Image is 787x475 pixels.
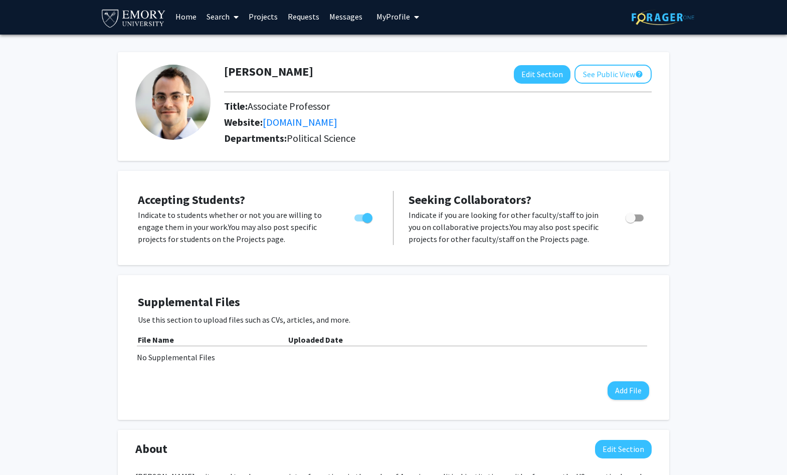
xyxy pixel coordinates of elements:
span: Associate Professor [248,100,330,112]
img: Profile Picture [135,65,211,140]
span: Accepting Students? [138,192,245,207]
h2: Departments: [217,132,659,144]
iframe: Chat [8,430,43,467]
a: Opens in a new tab [263,116,337,128]
p: Indicate to students whether or not you are willing to engage them in your work. You may also pos... [138,209,335,245]
img: ForagerOne Logo [632,10,694,25]
p: Indicate if you are looking for other faculty/staff to join you on collaborative projects. You ma... [409,209,607,245]
h2: Website: [224,116,458,128]
span: Political Science [287,132,355,144]
span: About [135,440,167,458]
h2: Title: [224,100,458,112]
span: Seeking Collaborators? [409,192,531,207]
b: File Name [138,335,174,345]
div: Toggle [350,209,378,224]
button: Add File [608,381,649,400]
mat-icon: help [635,68,643,80]
h4: Supplemental Files [138,295,649,310]
img: Emory University Logo [100,7,167,29]
p: Use this section to upload files such as CVs, articles, and more. [138,314,649,326]
button: See Public View [574,65,652,84]
span: My Profile [376,12,410,22]
div: Toggle [622,209,649,224]
h1: [PERSON_NAME] [224,65,313,79]
b: Uploaded Date [288,335,343,345]
button: Edit Section [514,65,570,84]
button: Edit About [595,440,652,458]
div: No Supplemental Files [137,351,650,363]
